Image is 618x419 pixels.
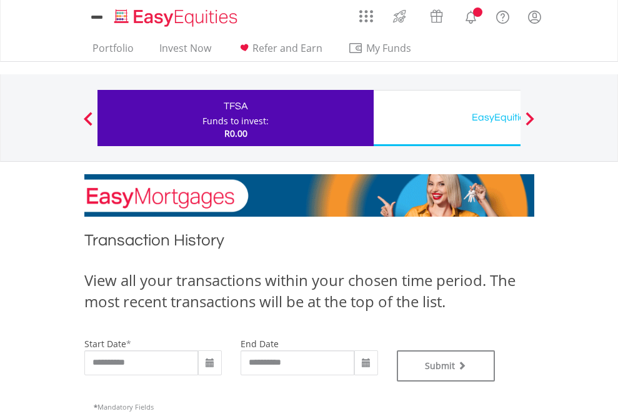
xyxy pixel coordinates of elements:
[252,41,322,55] span: Refer and Earn
[487,3,519,28] a: FAQ's and Support
[84,270,534,313] div: View all your transactions within your chosen time period. The most recent transactions will be a...
[351,3,381,23] a: AppsGrid
[84,229,534,257] h1: Transaction History
[109,3,242,28] a: Home page
[76,118,101,131] button: Previous
[241,338,279,350] label: end date
[94,402,154,412] span: Mandatory Fields
[105,97,366,115] div: TFSA
[84,338,126,350] label: start date
[87,42,139,61] a: Portfolio
[455,3,487,28] a: Notifications
[517,118,542,131] button: Next
[426,6,447,26] img: vouchers-v2.svg
[202,115,269,127] div: Funds to invest:
[154,42,216,61] a: Invest Now
[359,9,373,23] img: grid-menu-icon.svg
[519,3,551,31] a: My Profile
[397,350,496,382] button: Submit
[224,127,247,139] span: R0.00
[112,7,242,28] img: EasyEquities_Logo.png
[389,6,410,26] img: thrive-v2.svg
[348,40,430,56] span: My Funds
[418,3,455,26] a: Vouchers
[232,42,327,61] a: Refer and Earn
[84,174,534,217] img: EasyMortage Promotion Banner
